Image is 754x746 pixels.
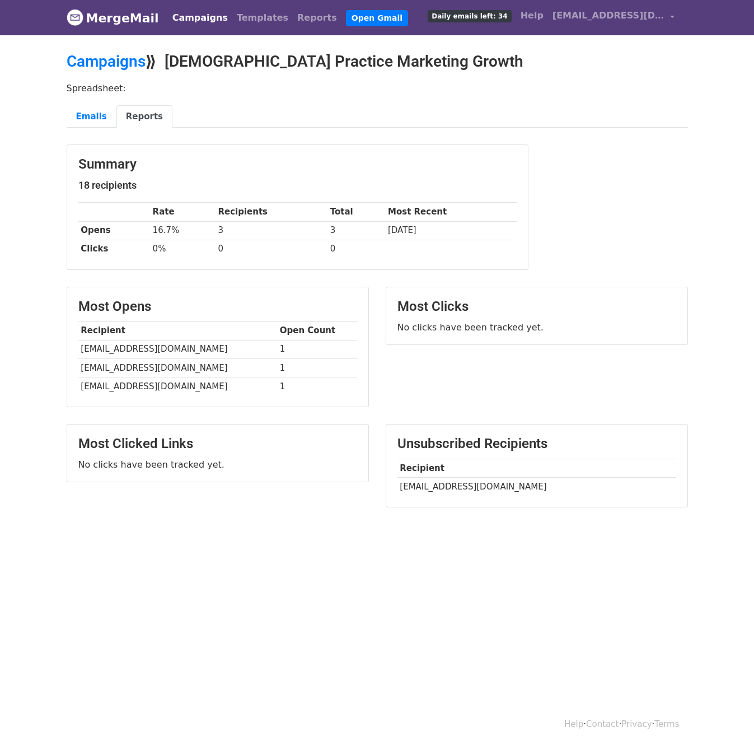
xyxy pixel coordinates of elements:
td: 1 [277,358,357,377]
th: Recipients [216,203,327,221]
td: 0 [216,240,327,258]
a: Templates [232,7,293,29]
td: 0% [150,240,216,258]
a: [EMAIL_ADDRESS][DOMAIN_NAME] [548,4,679,31]
h2: ⟫ [DEMOGRAPHIC_DATA] Practice Marketing Growth [67,52,688,71]
a: Emails [67,105,116,128]
h3: Most Opens [78,299,357,315]
td: [DATE] [385,221,516,240]
td: [EMAIL_ADDRESS][DOMAIN_NAME] [78,377,277,395]
th: Recipient [78,321,277,340]
a: MergeMail [67,6,159,30]
a: Privacy [621,719,652,729]
span: Daily emails left: 34 [428,10,511,22]
a: Campaigns [67,52,146,71]
td: [EMAIL_ADDRESS][DOMAIN_NAME] [78,340,277,358]
p: No clicks have been tracked yet. [78,459,357,470]
td: 0 [327,240,385,258]
h5: 18 recipients [78,179,517,192]
p: No clicks have been tracked yet. [397,321,676,333]
img: MergeMail logo [67,9,83,26]
th: Open Count [277,321,357,340]
a: Help [516,4,548,27]
td: [EMAIL_ADDRESS][DOMAIN_NAME] [78,358,277,377]
td: 3 [327,221,385,240]
a: Terms [654,719,679,729]
th: Most Recent [385,203,516,221]
td: 1 [277,377,357,395]
a: Help [564,719,583,729]
p: Spreadsheet: [67,82,688,94]
a: Open Gmail [346,10,408,26]
a: Reports [116,105,172,128]
td: 16.7% [150,221,216,240]
a: Contact [586,719,619,729]
h3: Most Clicked Links [78,436,357,452]
span: [EMAIL_ADDRESS][DOMAIN_NAME] [552,9,664,22]
th: Recipient [397,459,676,477]
h3: Summary [78,156,517,172]
th: Clicks [78,240,150,258]
td: [EMAIL_ADDRESS][DOMAIN_NAME] [397,477,676,496]
a: Reports [293,7,341,29]
th: Rate [150,203,216,221]
th: Total [327,203,385,221]
a: Campaigns [168,7,232,29]
h3: Most Clicks [397,299,676,315]
td: 3 [216,221,327,240]
a: Daily emails left: 34 [423,4,516,27]
td: 1 [277,340,357,358]
th: Opens [78,221,150,240]
h3: Unsubscribed Recipients [397,436,676,452]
